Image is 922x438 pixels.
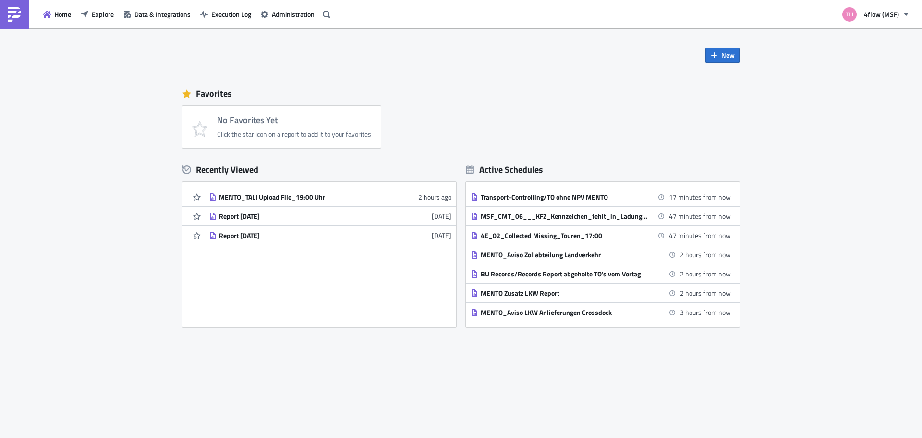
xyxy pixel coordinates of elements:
[217,130,371,138] div: Click the star icon on a report to add it to your favorites
[481,250,649,259] div: MENTO_Aviso Zollabteilung Landverkehr
[471,303,731,322] a: MENTO_Aviso LKW Anlieferungen Crossdock3 hours from now
[211,9,251,19] span: Execution Log
[182,87,740,101] div: Favorites
[481,289,649,298] div: MENTO Zusatz LKW Report
[217,115,371,125] h4: No Favorites Yet
[219,212,387,221] div: Report [DATE]
[471,264,731,283] a: BU Records/Records Report abgeholte TO's vom Vortag2 hours from now
[272,9,315,19] span: Administration
[481,212,649,221] div: MSF_CMT_06___KFZ_Kennzeichen_fehlt_in_Ladung_neu_17:00
[219,231,387,240] div: Report [DATE]
[680,250,731,260] time: 2025-09-26 18:00
[219,193,387,201] div: MENTO_TALI Upload File_19:00 Uhr
[481,308,649,317] div: MENTO_Aviso LKW Anlieferungen Crossdock
[119,7,195,22] button: Data & Integrations
[705,48,740,63] button: New
[209,188,451,206] a: MENTO_TALI Upload File_19:00 Uhr2 hours ago
[680,307,731,317] time: 2025-09-26 19:00
[432,230,451,240] time: 2025-09-16T12:04:38Z
[54,9,71,19] span: Home
[837,4,915,25] button: 4flow (MSF)
[669,230,731,240] time: 2025-09-26 17:00
[209,207,451,225] a: Report [DATE][DATE]
[471,284,731,302] a: MENTO Zusatz LKW Report2 hours from now
[841,6,858,23] img: Avatar
[669,192,731,202] time: 2025-09-26 16:30
[481,231,649,240] div: 4E_02_Collected Missing_Touren_17:00
[432,211,451,221] time: 2025-09-16T12:05:23Z
[471,226,731,245] a: 4E_02_Collected Missing_Touren_17:0047 minutes from now
[256,7,319,22] button: Administration
[209,226,451,245] a: Report [DATE][DATE]
[182,163,456,177] div: Recently Viewed
[864,9,899,19] span: 4flow (MSF)
[680,288,731,298] time: 2025-09-26 18:00
[471,188,731,206] a: Transport-Controlling/TO ohne NPV MENTO17 minutes from now
[195,7,256,22] button: Execution Log
[38,7,76,22] button: Home
[481,193,649,201] div: Transport-Controlling/TO ohne NPV MENTO
[76,7,119,22] button: Explore
[680,269,731,279] time: 2025-09-26 18:00
[466,164,543,175] div: Active Schedules
[669,211,731,221] time: 2025-09-26 17:00
[418,192,451,202] time: 2025-09-26T12:22:39Z
[721,50,735,60] span: New
[92,9,114,19] span: Explore
[471,245,731,264] a: MENTO_Aviso Zollabteilung Landverkehr2 hours from now
[134,9,191,19] span: Data & Integrations
[481,270,649,278] div: BU Records/Records Report abgeholte TO's vom Vortag
[7,7,22,22] img: PushMetrics
[471,207,731,225] a: MSF_CMT_06___KFZ_Kennzeichen_fehlt_in_Ladung_neu_17:0047 minutes from now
